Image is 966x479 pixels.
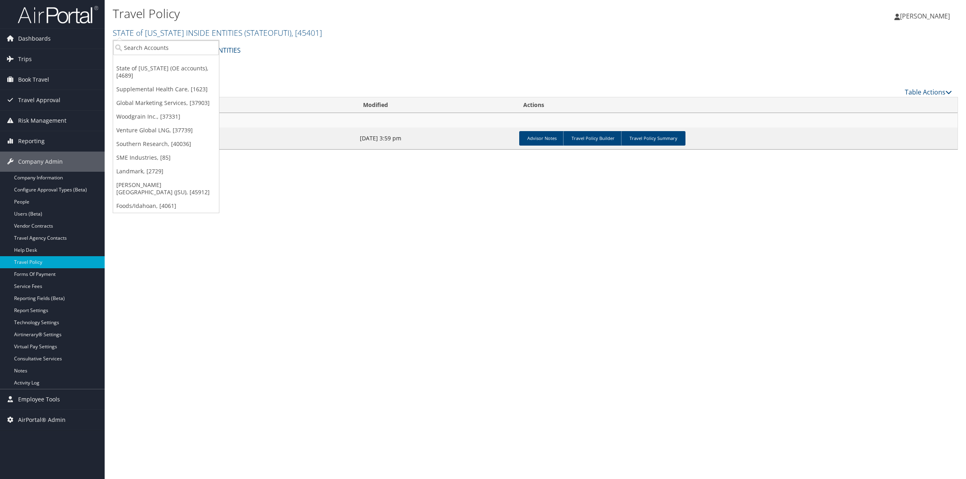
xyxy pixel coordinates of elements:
[18,111,66,131] span: Risk Management
[18,389,60,409] span: Employee Tools
[900,12,950,21] span: [PERSON_NAME]
[519,131,565,146] a: Advisor Notes
[356,127,516,149] td: [DATE] 3:59 pm
[113,127,356,149] td: Company Travel Policy (3760)
[113,62,219,82] a: State of [US_STATE] (OE accounts), [4689]
[18,410,66,430] span: AirPortal® Admin
[563,131,623,146] a: Travel Policy Builder
[113,137,219,151] a: Southern Research, [40036]
[291,27,322,38] span: , [ 45401 ]
[113,151,219,164] a: SME Industries, [85]
[113,199,219,213] a: Foods/Idahoan, [4061]
[18,70,49,90] span: Book Travel
[621,131,685,146] a: Travel Policy Summary
[113,27,322,38] a: STATE of [US_STATE] INSIDE ENTITIES
[113,164,219,178] a: Landmark, [2729]
[113,113,958,127] td: STATE of [US_STATE] INSIDE ENTITIES
[18,131,45,151] span: Reporting
[18,29,51,49] span: Dashboards
[113,110,219,123] a: Woodgrain Inc., [37331]
[894,4,958,28] a: [PERSON_NAME]
[18,152,63,172] span: Company Admin
[113,96,219,110] a: Global Marketing Services, [37903]
[113,123,219,137] a: Venture Global LNG, [37739]
[905,88,952,97] a: Table Actions
[356,97,516,113] th: Modified: activate to sort column ascending
[18,49,32,69] span: Trips
[113,178,219,199] a: [PERSON_NAME][GEOGRAPHIC_DATA] (JSU), [45912]
[244,27,291,38] span: ( STATEOFUTI )
[18,5,98,24] img: airportal-logo.png
[516,97,958,113] th: Actions
[113,82,219,96] a: Supplemental Health Care, [1623]
[113,97,356,113] th: Name: activate to sort column ascending
[18,90,60,110] span: Travel Approval
[113,5,676,22] h1: Travel Policy
[113,40,219,55] input: Search Accounts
